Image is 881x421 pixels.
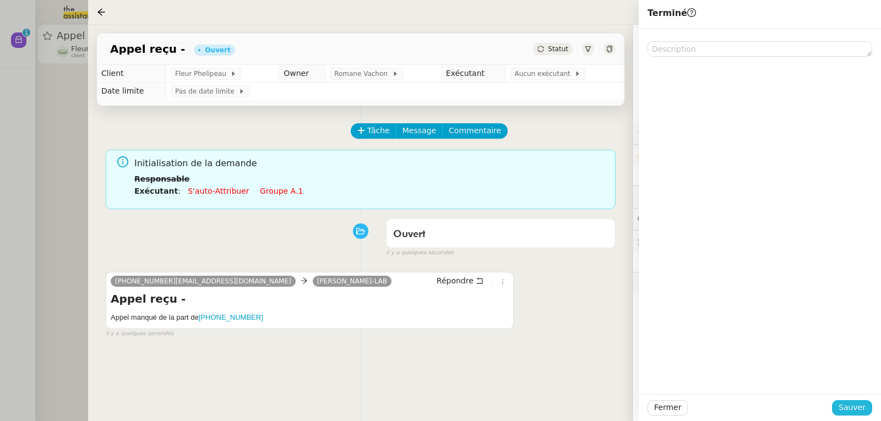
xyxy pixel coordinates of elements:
[134,174,189,183] b: Responsable
[648,8,696,18] span: Terminé
[449,124,501,137] span: Commentaire
[134,187,178,195] b: Exécutant
[548,45,568,53] span: Statut
[633,186,881,207] div: ⏲️Tâches 0:00
[334,68,391,79] span: Romane Vachon
[396,123,443,139] button: Message
[633,231,881,252] div: 🕵️Autres demandes en cours 2
[633,209,881,230] div: 💬Commentaires
[205,47,230,53] div: Ouvert
[832,400,872,415] button: Sauver
[839,401,866,414] span: Sauver
[633,272,881,294] div: 🧴Autres
[175,86,238,97] span: Pas de date limite
[433,275,487,287] button: Répondre
[97,83,166,100] td: Date limite
[175,68,230,79] span: Fleur Phelipeau
[654,401,681,414] span: Fermer
[178,187,181,195] span: :
[351,123,396,139] button: Tâche
[111,291,509,307] h4: Appel reçu -
[111,312,509,323] h5: Appel manqué de la part de
[188,187,249,195] a: S'auto-attribuer
[638,278,672,287] span: 🧴
[97,65,166,83] td: Client
[134,156,607,171] span: Initialisation de la demande
[106,329,173,338] span: il y a quelques secondes
[260,187,303,195] a: Groupe a.1
[638,215,708,223] span: 💬
[638,237,775,245] span: 🕵️
[367,124,390,137] span: Tâche
[648,400,688,415] button: Fermer
[638,149,709,162] span: 🔐
[633,145,881,166] div: 🔐Données client
[279,65,325,83] td: Owner
[515,68,575,79] span: Aucun exécutant
[437,275,474,286] span: Répondre
[442,123,508,139] button: Commentaire
[638,192,714,201] span: ⏲️
[313,276,391,286] a: [PERSON_NAME]-LAB
[115,277,291,285] span: [PHONE_NUMBER][EMAIL_ADDRESS][DOMAIN_NAME]
[393,229,426,239] span: Ouvert
[110,43,185,54] span: Appel reçu -
[386,248,454,258] span: il y a quelques secondes
[403,124,436,137] span: Message
[441,65,505,83] td: Exécutant
[199,313,263,321] a: [PHONE_NUMBER]
[633,122,881,144] div: ⚙️Procédures
[638,127,695,139] span: ⚙️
